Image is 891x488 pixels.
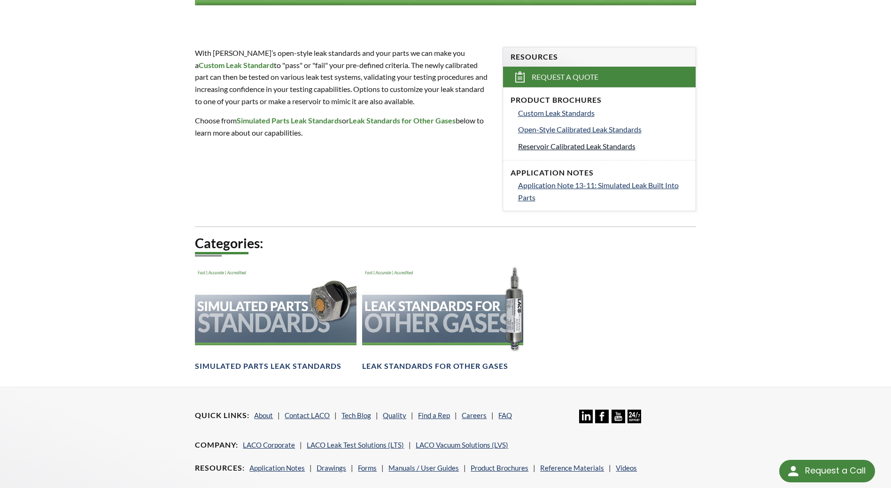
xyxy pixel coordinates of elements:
[341,411,371,419] a: Tech Blog
[540,464,604,472] a: Reference Materials
[786,464,801,479] img: round button
[195,235,696,252] h2: Categories:
[362,266,523,371] a: Leak Standards for Other GasesLeak Standards for Other Gases
[805,460,866,481] div: Request a Call
[254,411,273,419] a: About
[307,441,404,449] a: LACO Leak Test Solutions (LTS)
[511,168,688,178] h4: Application Notes
[199,61,274,69] strong: Custom Leak Standard
[195,266,356,371] a: Simulated Parts StandardsSimulated Parts Leak Standards
[616,464,637,472] a: Videos
[628,410,641,423] img: 24/7 Support Icon
[418,411,450,419] a: Find a Rep
[511,95,688,105] h4: Product Brochures
[518,181,679,202] span: Application Note 13-11: Simulated Leak Built Into Parts
[518,107,688,119] a: Custom Leak Standards
[349,116,456,125] strong: Leak Standards for Other Gases
[532,72,598,82] span: Request a Quote
[195,47,491,107] p: With [PERSON_NAME]’s open-style leak standards and your parts we can make you a to "pass" or "fai...
[503,67,696,87] a: Request a Quote
[511,52,688,62] h4: Resources
[388,464,459,472] a: Manuals / User Guides
[195,411,249,420] h4: Quick Links
[471,464,528,472] a: Product Brochures
[518,108,595,117] span: Custom Leak Standards
[416,441,508,449] a: LACO Vacuum Solutions (LVS)
[518,140,688,152] a: Reservoir Calibrated Leak Standards
[249,464,305,472] a: Application Notes
[518,123,688,136] a: Open-Style Calibrated Leak Standards
[498,411,512,419] a: FAQ
[237,116,342,125] strong: Simulated Parts Leak Standards
[358,464,377,472] a: Forms
[362,361,508,371] h4: Leak Standards for Other Gases
[462,411,487,419] a: Careers
[383,411,406,419] a: Quality
[195,114,491,138] p: Choose from or below to learn more about our capabilities.
[317,464,346,472] a: Drawings
[195,463,245,473] h4: Resources
[518,179,688,203] a: Application Note 13-11: Simulated Leak Built Into Parts
[195,440,238,450] h4: Company
[195,361,341,371] h4: Simulated Parts Leak Standards
[628,416,641,425] a: 24/7 Support
[518,125,642,134] span: Open-Style Calibrated Leak Standards
[285,411,330,419] a: Contact LACO
[243,441,295,449] a: LACO Corporate
[779,460,875,482] div: Request a Call
[518,142,635,151] span: Reservoir Calibrated Leak Standards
